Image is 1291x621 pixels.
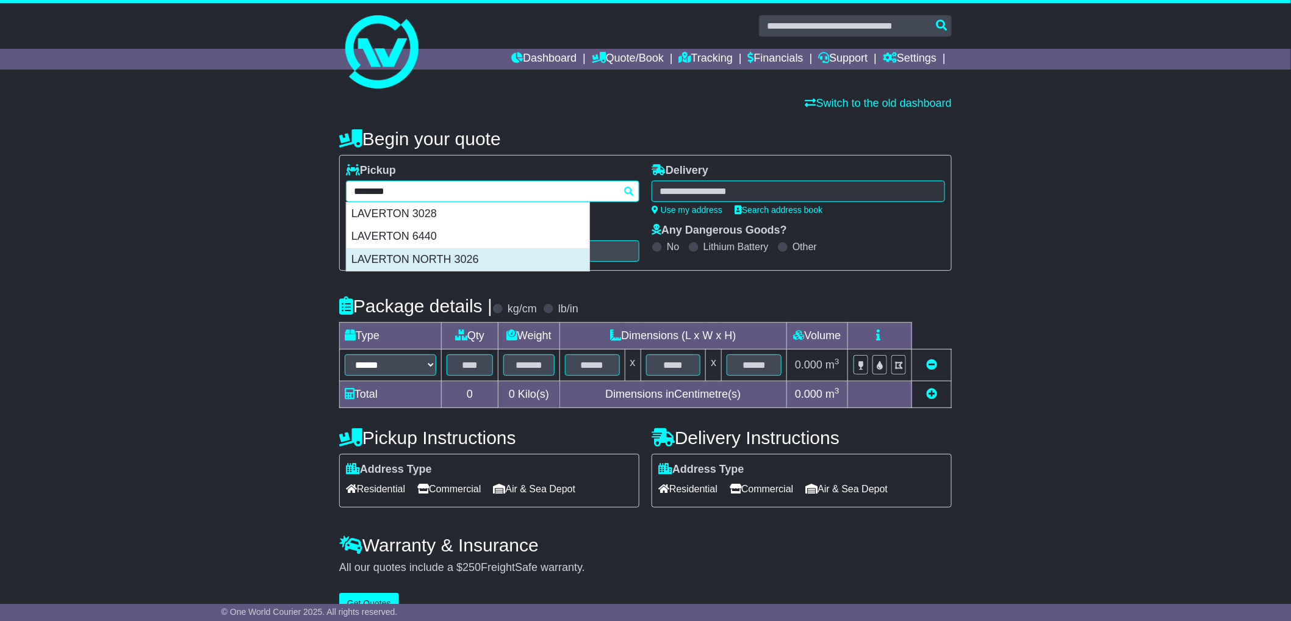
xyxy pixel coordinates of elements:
[442,323,498,350] td: Qty
[559,323,786,350] td: Dimensions (L x W x H)
[819,49,868,70] a: Support
[347,248,589,271] div: LAVERTON NORTH 3026
[346,479,405,498] span: Residential
[346,164,396,178] label: Pickup
[806,479,888,498] span: Air & Sea Depot
[558,303,578,316] label: lb/in
[509,388,515,400] span: 0
[786,323,847,350] td: Volume
[339,535,952,555] h4: Warranty & Insurance
[494,479,576,498] span: Air & Sea Depot
[340,381,442,408] td: Total
[498,323,560,350] td: Weight
[347,225,589,248] div: LAVERTON 6440
[625,350,641,381] td: x
[658,463,744,476] label: Address Type
[462,561,481,573] span: 250
[658,479,717,498] span: Residential
[805,97,952,109] a: Switch to the old dashboard
[340,323,442,350] td: Type
[679,49,733,70] a: Tracking
[559,381,786,408] td: Dimensions in Centimetre(s)
[748,49,804,70] a: Financials
[652,428,952,448] h4: Delivery Instructions
[926,388,937,400] a: Add new item
[339,593,399,614] button: Get Quotes
[221,607,398,617] span: © One World Courier 2025. All rights reserved.
[793,241,817,253] label: Other
[735,205,822,215] a: Search address book
[825,359,840,371] span: m
[442,381,498,408] td: 0
[339,129,952,149] h4: Begin your quote
[508,303,537,316] label: kg/cm
[795,388,822,400] span: 0.000
[652,164,708,178] label: Delivery
[339,561,952,575] div: All our quotes include a $ FreightSafe warranty.
[706,350,722,381] td: x
[730,479,793,498] span: Commercial
[339,296,492,316] h4: Package details |
[652,224,787,237] label: Any Dangerous Goods?
[703,241,769,253] label: Lithium Battery
[339,428,639,448] h4: Pickup Instructions
[417,479,481,498] span: Commercial
[498,381,560,408] td: Kilo(s)
[795,359,822,371] span: 0.000
[346,463,432,476] label: Address Type
[926,359,937,371] a: Remove this item
[347,203,589,226] div: LAVERTON 3028
[667,241,679,253] label: No
[835,386,840,395] sup: 3
[511,49,577,70] a: Dashboard
[592,49,664,70] a: Quote/Book
[825,388,840,400] span: m
[346,181,639,202] typeahead: Please provide city
[652,205,722,215] a: Use my address
[835,357,840,366] sup: 3
[883,49,937,70] a: Settings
